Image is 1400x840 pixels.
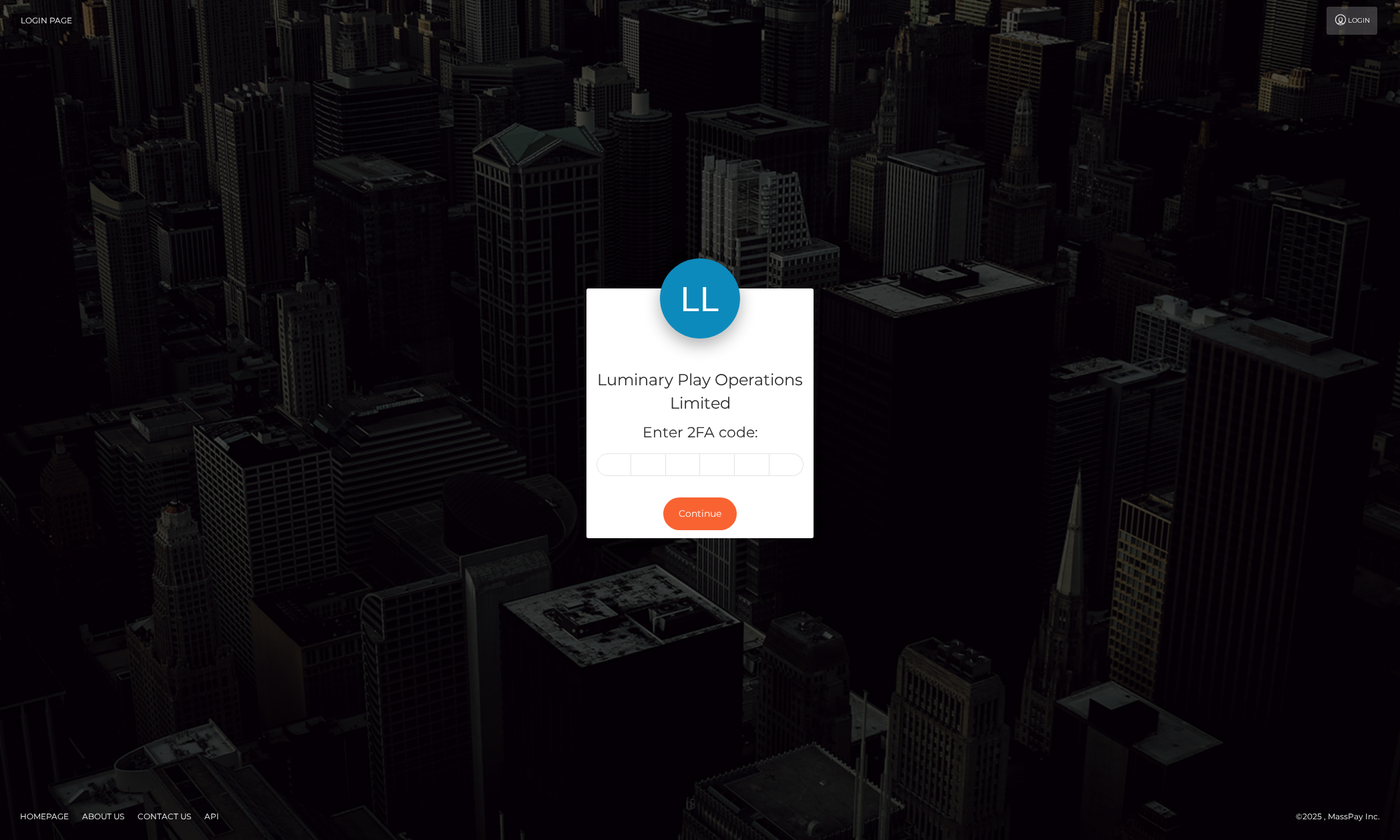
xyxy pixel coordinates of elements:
[21,7,72,35] a: Login Page
[199,806,224,827] a: API
[1296,809,1390,824] div: © 2025 , MassPay Inc.
[663,497,737,530] button: Continue
[132,806,196,827] a: Contact Us
[660,258,740,339] img: Luminary Play Operations Limited
[77,806,130,827] a: About Us
[1327,7,1377,35] a: Login
[15,806,74,827] a: Homepage
[596,423,804,443] h5: Enter 2FA code:
[596,369,804,415] h4: Luminary Play Operations Limited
